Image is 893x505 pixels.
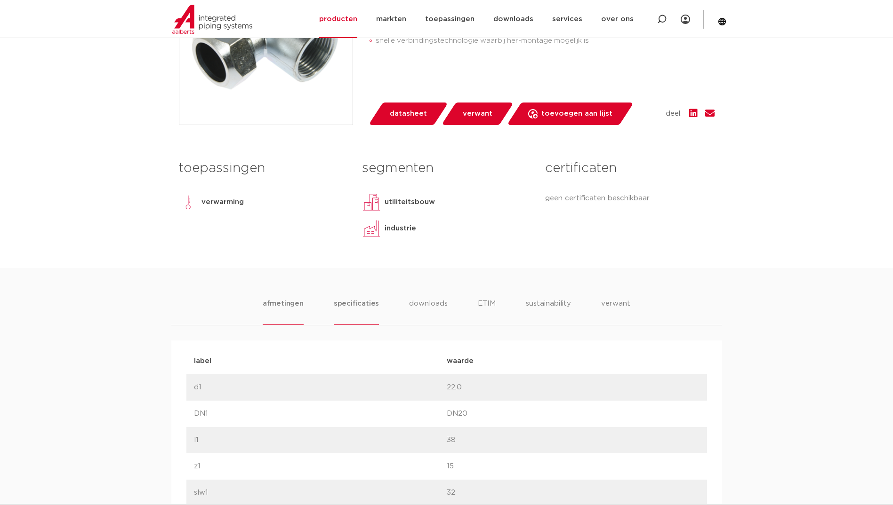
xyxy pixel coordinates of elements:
[545,193,714,204] p: geen certificaten beschikbaar
[362,159,531,178] h3: segmenten
[447,355,700,367] p: waarde
[194,487,447,498] p: slw1
[263,298,304,325] li: afmetingen
[601,298,630,325] li: verwant
[368,103,448,125] a: datasheet
[194,408,447,419] p: DN1
[194,382,447,393] p: d1
[447,382,700,393] p: 22,0
[409,298,448,325] li: downloads
[447,408,700,419] p: DN20
[385,197,435,208] p: utiliteitsbouw
[376,33,715,48] li: snelle verbindingstechnologie waarbij her-montage mogelijk is
[194,355,447,367] p: label
[385,223,416,234] p: industrie
[447,487,700,498] p: 32
[545,159,714,178] h3: certificaten
[334,298,379,325] li: specificaties
[666,108,682,119] span: deel:
[194,461,447,472] p: z1
[179,159,348,178] h3: toepassingen
[362,193,381,212] img: utiliteitsbouw
[201,197,244,208] p: verwarming
[541,106,612,121] span: toevoegen aan lijst
[478,298,496,325] li: ETIM
[179,193,198,212] img: verwarming
[447,434,700,446] p: 38
[441,103,514,125] a: verwant
[463,106,492,121] span: verwant
[362,219,381,238] img: industrie
[390,106,427,121] span: datasheet
[194,434,447,446] p: l1
[447,461,700,472] p: 15
[526,298,571,325] li: sustainability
